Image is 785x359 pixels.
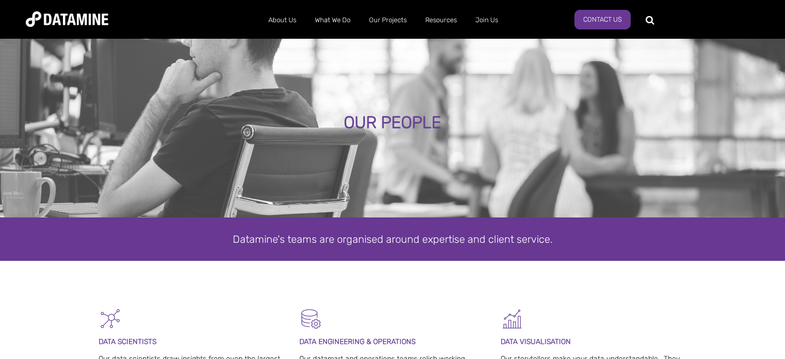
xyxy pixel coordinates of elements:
[259,7,306,34] a: About Us
[501,337,571,346] span: DATA VISUALISATION
[26,11,108,27] img: Datamine
[233,233,553,245] span: Datamine's teams are organised around expertise and client service.
[299,337,415,346] span: DATA ENGINEERING & OPERATIONS
[360,7,416,34] a: Our Projects
[466,7,507,34] a: Join Us
[416,7,466,34] a: Resources
[99,307,122,331] img: Graph - Network
[501,307,524,331] img: Graph 5
[574,10,631,29] a: Contact Us
[99,337,156,346] span: DATA SCIENTISTS
[92,114,694,132] div: OUR PEOPLE
[299,307,323,331] img: Datamart
[306,7,360,34] a: What We Do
